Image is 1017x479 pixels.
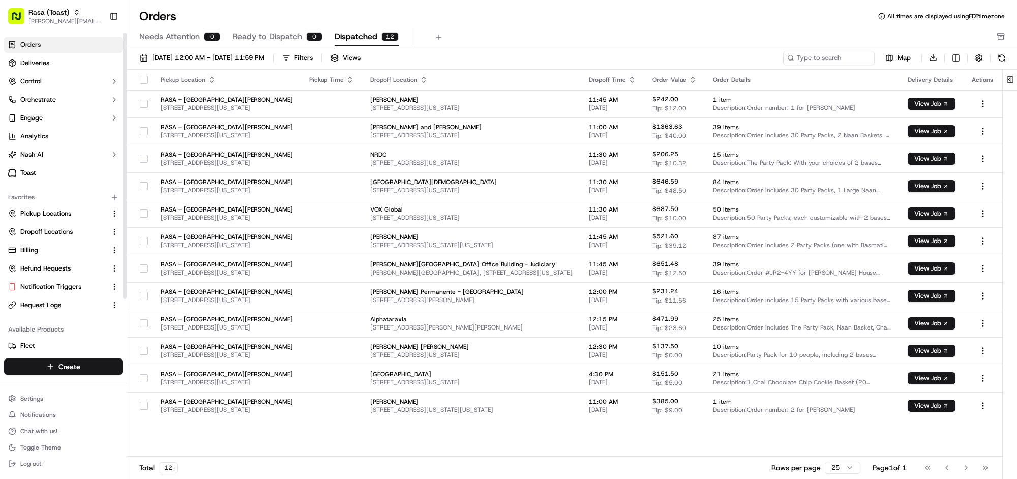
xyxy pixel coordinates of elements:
span: [PERSON_NAME][GEOGRAPHIC_DATA] Office Building - Judiciary [370,260,573,268]
span: [STREET_ADDRESS][US_STATE] [370,214,573,222]
span: [DATE] [589,323,636,332]
span: [STREET_ADDRESS][US_STATE][US_STATE] [370,406,573,414]
a: Billing [8,246,106,255]
span: [PERSON_NAME] [370,96,573,104]
div: Filters [294,53,313,63]
span: Description: Order number: 1 for [PERSON_NAME] [713,104,891,112]
a: View Job [908,319,955,327]
span: 4:30 PM [589,370,636,378]
span: 12:30 PM [589,343,636,351]
span: Analytics [20,132,48,141]
span: Tip: $23.60 [652,324,686,332]
span: Notification Triggers [20,282,81,291]
span: Tip: $10.00 [652,214,686,222]
span: Description: Order #JR2-4YY for [PERSON_NAME] House Office Building - Judiciary. Includes 35 Part... [713,268,891,277]
span: 11:30 AM [589,151,636,159]
span: 11:30 AM [589,178,636,186]
a: Request Logs [8,301,106,310]
a: Orders [4,37,123,53]
span: 50 items [713,205,891,214]
span: $646.59 [652,177,678,186]
button: Fleet [4,338,123,354]
span: Dispatched [335,31,377,43]
a: Analytics [4,128,123,144]
span: [DATE] [589,406,636,414]
button: Orchestrate [4,92,123,108]
span: Map [898,53,911,63]
span: [STREET_ADDRESS][US_STATE] [161,159,293,167]
span: [STREET_ADDRESS][US_STATE][US_STATE] [370,241,573,249]
span: Refund Requests [20,264,71,273]
span: [GEOGRAPHIC_DATA][DEMOGRAPHIC_DATA] [370,178,573,186]
span: Tip: $10.32 [652,159,686,167]
a: Deliveries [4,55,123,71]
button: Map [879,52,917,64]
span: Needs Attention [139,31,200,43]
span: 12:15 PM [589,315,636,323]
span: Tip: $40.00 [652,132,686,140]
span: Tip: $39.12 [652,242,686,250]
span: 39 items [713,260,891,268]
span: [PERSON_NAME] and [PERSON_NAME] [370,123,573,131]
button: Toggle Theme [4,440,123,455]
span: Deliveries [20,58,49,68]
span: Tip: $0.00 [652,351,682,360]
div: Order Value [652,76,697,84]
button: Request Logs [4,297,123,313]
button: Refresh [995,51,1009,65]
div: Order Details [713,76,891,84]
span: [DATE] [589,131,636,139]
span: Control [20,77,42,86]
span: [DATE] [589,296,636,304]
span: [STREET_ADDRESS][US_STATE] [370,378,573,386]
span: 11:45 AM [589,96,636,104]
span: [PERSON_NAME] [PERSON_NAME] [370,343,573,351]
span: Ready to Dispatch [232,31,302,43]
a: Fleet [8,341,118,350]
button: View Job [908,345,955,357]
span: 11:45 AM [589,260,636,268]
span: NRDC [370,151,573,159]
div: Pickup Location [161,76,293,84]
span: 11:45 AM [589,233,636,241]
span: Dropoff Locations [20,227,73,236]
span: Create [58,362,80,372]
a: View Job [908,292,955,300]
span: Fleet [20,341,35,350]
span: 11:00 AM [589,123,636,131]
span: Rasa (Toast) [28,7,69,17]
a: View Job [908,347,955,355]
a: View Job [908,374,955,382]
span: [STREET_ADDRESS][US_STATE] [370,159,573,167]
span: 25 items [713,315,891,323]
span: 1 item [713,398,891,406]
span: [PERSON_NAME] [370,398,573,406]
span: 84 items [713,178,891,186]
div: Available Products [4,321,123,338]
span: Tip: $48.50 [652,187,686,195]
div: Actions [972,76,994,84]
span: Description: Order number: 2 for [PERSON_NAME] [713,406,891,414]
button: Engage [4,110,123,126]
span: [STREET_ADDRESS][US_STATE] [161,131,293,139]
a: Pickup Locations [8,209,106,218]
span: [STREET_ADDRESS][US_STATE] [370,131,573,139]
span: Description: 50 Party Packs, each customizable with 2 bases, 2 proteins/veg, 2 sauces, 2 veggies,... [713,214,891,222]
span: RASA - [GEOGRAPHIC_DATA][PERSON_NAME] [161,205,293,214]
div: Total [139,462,178,473]
button: [DATE] 12:00 AM - [DATE] 11:59 PM [135,51,269,65]
div: Dropoff Location [370,76,573,84]
span: Chat with us! [20,427,57,435]
span: 15 items [713,151,891,159]
span: Tip: $12.00 [652,104,686,112]
span: [PERSON_NAME] Permanente - [GEOGRAPHIC_DATA] [370,288,573,296]
span: Request Logs [20,301,61,310]
img: Toast logo [8,169,16,176]
span: $687.50 [652,205,678,213]
a: View Job [908,209,955,218]
span: All times are displayed using EDT timezone [887,12,1005,20]
span: RASA - [GEOGRAPHIC_DATA][PERSON_NAME] [161,260,293,268]
span: 21 items [713,370,891,378]
span: [GEOGRAPHIC_DATA] [370,370,573,378]
span: $521.60 [652,232,678,241]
